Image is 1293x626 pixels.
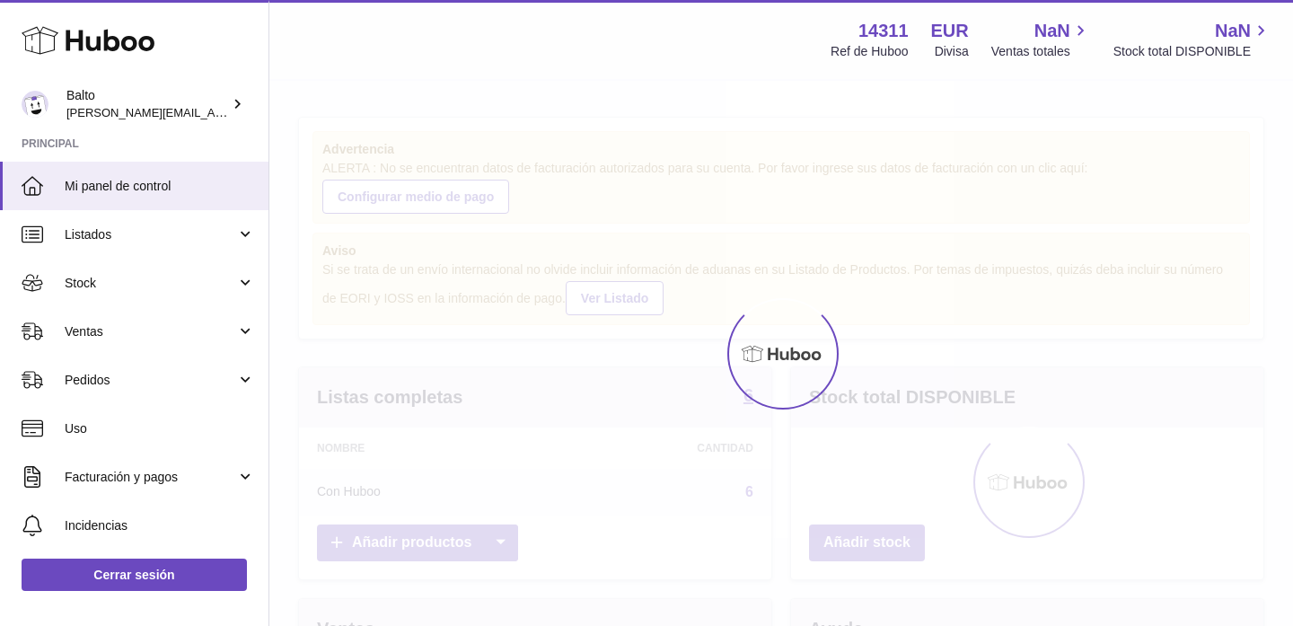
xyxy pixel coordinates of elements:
span: Incidencias [65,517,255,534]
span: NaN [1034,19,1070,43]
span: [PERSON_NAME][EMAIL_ADDRESS][DOMAIN_NAME] [66,105,360,119]
img: dani@balto.fr [22,91,48,118]
span: Stock [65,275,236,292]
span: Uso [65,420,255,437]
span: Pedidos [65,372,236,389]
strong: 14311 [858,19,909,43]
a: NaN Stock total DISPONIBLE [1113,19,1271,60]
div: Balto [66,87,228,121]
span: Facturación y pagos [65,469,236,486]
a: NaN Ventas totales [991,19,1091,60]
span: Stock total DISPONIBLE [1113,43,1271,60]
span: Ventas [65,323,236,340]
div: Divisa [935,43,969,60]
div: Ref de Huboo [831,43,908,60]
strong: EUR [931,19,969,43]
span: Ventas totales [991,43,1091,60]
span: Mi panel de control [65,178,255,195]
span: Listados [65,226,236,243]
span: NaN [1215,19,1251,43]
a: Cerrar sesión [22,559,247,591]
